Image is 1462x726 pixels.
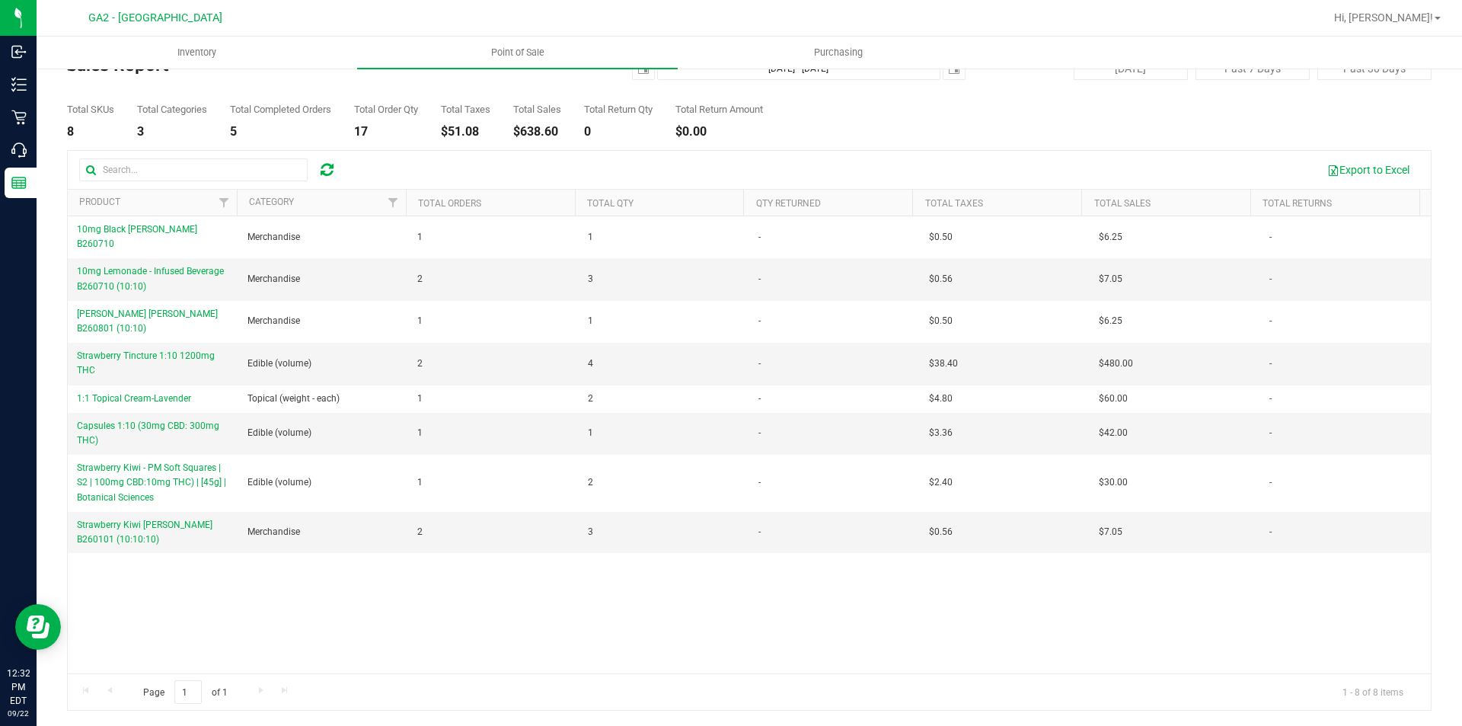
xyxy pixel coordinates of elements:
inline-svg: Retail [11,110,27,125]
div: Total SKUs [67,104,114,114]
a: Filter [212,190,237,216]
span: $0.50 [929,314,953,328]
a: Total Qty [587,198,634,209]
span: Point of Sale [471,46,565,59]
span: - [758,525,761,539]
span: - [1269,314,1272,328]
div: $51.08 [441,126,490,138]
input: 1 [174,680,202,704]
span: $3.36 [929,426,953,440]
div: Total Taxes [441,104,490,114]
span: Edible (volume) [247,357,311,371]
span: 4 [588,357,593,371]
span: $30.00 [1099,475,1128,490]
span: $60.00 [1099,392,1128,406]
span: 2 [588,475,593,490]
span: 10mg Black [PERSON_NAME] B260710 [77,224,197,249]
a: Total Sales [1094,198,1151,209]
span: 1 [588,314,593,328]
span: 1 [588,230,593,245]
a: Inventory [37,37,357,69]
a: Point of Sale [357,37,678,69]
span: - [758,357,761,371]
a: Qty Returned [756,198,821,209]
a: Category [249,197,294,207]
span: - [1269,392,1272,406]
span: - [1269,525,1272,539]
span: 3 [588,272,593,286]
span: 1:1 Topical Cream-Lavender [77,393,191,404]
span: 1 [417,392,423,406]
span: Merchandise [247,272,300,286]
span: 1 [417,475,423,490]
button: Export to Excel [1317,157,1419,183]
span: Topical (weight - each) [247,392,340,406]
span: $0.50 [929,230,953,245]
span: Merchandise [247,314,300,328]
div: Total Return Qty [584,104,653,114]
div: Total Order Qty [354,104,418,114]
a: Filter [381,190,406,216]
a: Product [79,197,120,207]
div: 0 [584,126,653,138]
span: Capsules 1:10 (30mg CBD: 300mg THC) [77,421,219,446]
span: 1 [588,426,593,440]
inline-svg: Inbound [11,44,27,59]
div: Total Sales [513,104,561,114]
iframe: Resource center [15,604,61,650]
span: - [1269,426,1272,440]
h4: Sales Report [67,57,522,74]
span: $480.00 [1099,357,1133,371]
span: Hi, [PERSON_NAME]! [1334,11,1433,24]
span: $38.40 [929,357,958,371]
span: - [758,314,761,328]
span: 2 [417,357,423,371]
span: Strawberry Tincture 1:10 1200mg THC [77,350,215,376]
div: Total Categories [137,104,207,114]
span: Inventory [157,46,237,59]
span: GA2 - [GEOGRAPHIC_DATA] [88,11,222,24]
span: 10mg Lemonade - Infused Beverage B260710 (10:10) [77,266,224,291]
span: Strawberry Kiwi - PM Soft Squares | S2 | 100mg CBD:10mg THC) | [45g] | Botanical Sciences [77,462,226,502]
span: $42.00 [1099,426,1128,440]
span: - [758,392,761,406]
span: - [758,475,761,490]
span: 1 - 8 of 8 items [1330,680,1416,703]
inline-svg: Reports [11,175,27,190]
div: Total Completed Orders [230,104,331,114]
div: 8 [67,126,114,138]
div: 3 [137,126,207,138]
span: - [758,426,761,440]
span: 1 [417,314,423,328]
a: Total Orders [418,198,481,209]
span: Edible (volume) [247,426,311,440]
span: - [758,272,761,286]
span: 2 [588,392,593,406]
p: 12:32 PM EDT [7,667,30,708]
div: $0.00 [675,126,763,138]
span: $0.56 [929,272,953,286]
div: 17 [354,126,418,138]
inline-svg: Call Center [11,142,27,158]
div: Total Return Amount [675,104,763,114]
span: $7.05 [1099,272,1122,286]
span: 1 [417,426,423,440]
inline-svg: Inventory [11,77,27,92]
a: Total Returns [1262,198,1332,209]
span: Purchasing [793,46,883,59]
a: Total Taxes [925,198,983,209]
span: Merchandise [247,230,300,245]
div: $638.60 [513,126,561,138]
p: 09/22 [7,708,30,719]
span: $4.80 [929,392,953,406]
input: Search... [79,158,308,181]
span: 2 [417,272,423,286]
span: 1 [417,230,423,245]
span: - [1269,272,1272,286]
a: Purchasing [678,37,998,69]
div: 5 [230,126,331,138]
span: 3 [588,525,593,539]
span: - [1269,475,1272,490]
span: $2.40 [929,475,953,490]
span: $6.25 [1099,314,1122,328]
